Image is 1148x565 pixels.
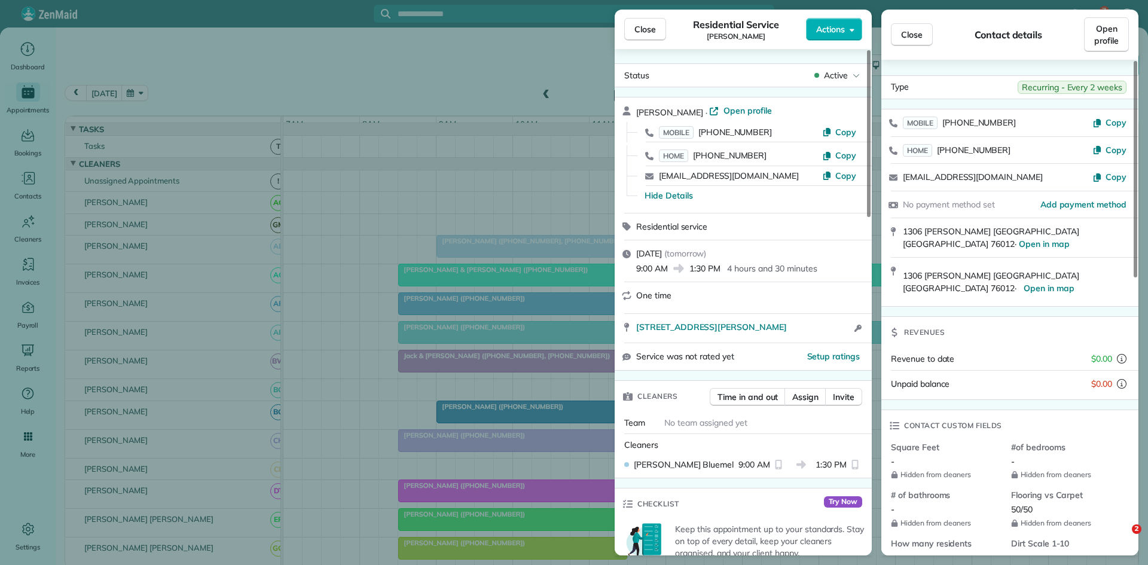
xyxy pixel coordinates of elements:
span: - [891,504,894,515]
span: Copy [835,170,856,181]
span: Open profile [723,105,772,117]
a: Add payment method [1040,198,1126,210]
button: Assign [784,388,826,406]
span: Revenue to date [891,353,954,364]
span: $0.00 [1091,378,1112,390]
span: # of bathrooms [891,489,1002,501]
span: HOME [903,144,932,157]
a: HOME[PHONE_NUMBER] [903,144,1010,156]
span: - [891,552,894,563]
a: [EMAIL_ADDRESS][DOMAIN_NAME] [659,170,799,181]
span: ( tomorrow ) [664,248,707,259]
span: [PERSON_NAME] [636,107,703,118]
span: Square Feet [891,441,1002,453]
span: Hidden from cleaners [891,518,1002,528]
span: Unpaid balance [891,378,949,390]
span: 1:30 PM [689,262,720,274]
span: Residential service [636,221,707,232]
span: Setup ratings [807,351,860,362]
span: No team assigned yet [664,417,747,428]
span: 1306 [PERSON_NAME] [GEOGRAPHIC_DATA] [GEOGRAPHIC_DATA] 76012 · [903,270,1079,294]
p: Keep this appointment up to your standards. Stay on top of every detail, keep your cleaners organ... [675,523,865,559]
span: Contact custom fields [904,420,1002,432]
span: 1306 [PERSON_NAME] [GEOGRAPHIC_DATA] [GEOGRAPHIC_DATA] 76012 · [903,226,1079,249]
a: MOBILE[PHONE_NUMBER] [659,126,772,138]
span: Invite [833,391,854,403]
span: Copy [1106,172,1126,182]
span: Close [901,29,923,41]
span: $0.00 [1091,353,1112,365]
iframe: Intercom live chat [1107,524,1136,553]
span: Team [624,417,645,428]
span: No payment method set [903,199,995,210]
span: Revenues [904,326,945,338]
span: Time in and out [717,391,778,403]
button: Time in and out [710,388,786,406]
span: Try Now [824,496,862,508]
button: Setup ratings [807,350,860,362]
span: MOBILE [659,126,694,139]
span: Open in map [1024,283,1074,294]
span: [PHONE_NUMBER] [937,145,1010,155]
a: [STREET_ADDRESS][PERSON_NAME] [636,321,851,333]
span: Residential Service [693,17,778,32]
span: 9:00 AM [738,459,770,471]
span: [DATE] [636,248,662,259]
span: Copy [1106,117,1126,128]
span: Service was not rated yet [636,350,734,363]
span: Assign [792,391,819,403]
button: Copy [822,149,856,161]
span: Recurring - Every 2 weeks [1018,81,1126,94]
span: 1:30 PM [816,459,847,471]
button: Hide Details [645,190,693,201]
span: Active [824,69,848,81]
span: Type [891,81,909,94]
button: Invite [825,388,862,406]
a: Open in map [1019,239,1070,249]
button: Copy [1092,117,1126,129]
span: Actions [816,23,845,35]
span: · [703,108,710,117]
button: Close [891,23,933,46]
a: HOME[PHONE_NUMBER] [659,149,767,161]
span: Copy [1106,145,1126,155]
span: Hidden from cleaners [1011,470,1122,480]
span: HOME [659,149,688,162]
span: Status [624,70,649,81]
span: Open profile [1094,23,1119,47]
span: Cleaners [624,439,658,450]
span: [STREET_ADDRESS][PERSON_NAME] [636,321,787,333]
span: MOBILE [903,117,938,129]
span: Dirt Scale 1-10 [1011,537,1122,549]
span: Checklist [637,498,679,510]
span: Close [634,23,656,35]
a: [EMAIL_ADDRESS][DOMAIN_NAME] [903,172,1043,182]
span: Copy [835,150,856,161]
span: Hidden from cleaners [891,470,1002,480]
a: MOBILE[PHONE_NUMBER] [903,117,1016,129]
button: Copy [1092,144,1126,156]
span: - [891,456,894,467]
a: Open in map [1019,278,1086,298]
span: Contact details [975,28,1042,42]
span: One time [636,290,671,301]
span: 2 [1132,524,1141,534]
button: Close [624,18,666,41]
span: Flooring vs Carpet [1011,489,1122,501]
span: Cleaners [637,390,677,402]
span: [PERSON_NAME] Bluemel [634,459,734,471]
span: How many residents [891,537,1002,549]
span: [PHONE_NUMBER] [698,127,772,138]
button: Open access information [851,321,865,335]
span: 9:00 AM [636,262,668,274]
span: Hidden from cleaners [1011,518,1122,528]
a: Open profile [1084,17,1129,52]
span: [PERSON_NAME] [707,32,765,41]
span: - [1011,456,1015,467]
button: Copy [822,170,856,182]
button: Copy [822,126,856,138]
span: #of bedrooms [1011,441,1122,453]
